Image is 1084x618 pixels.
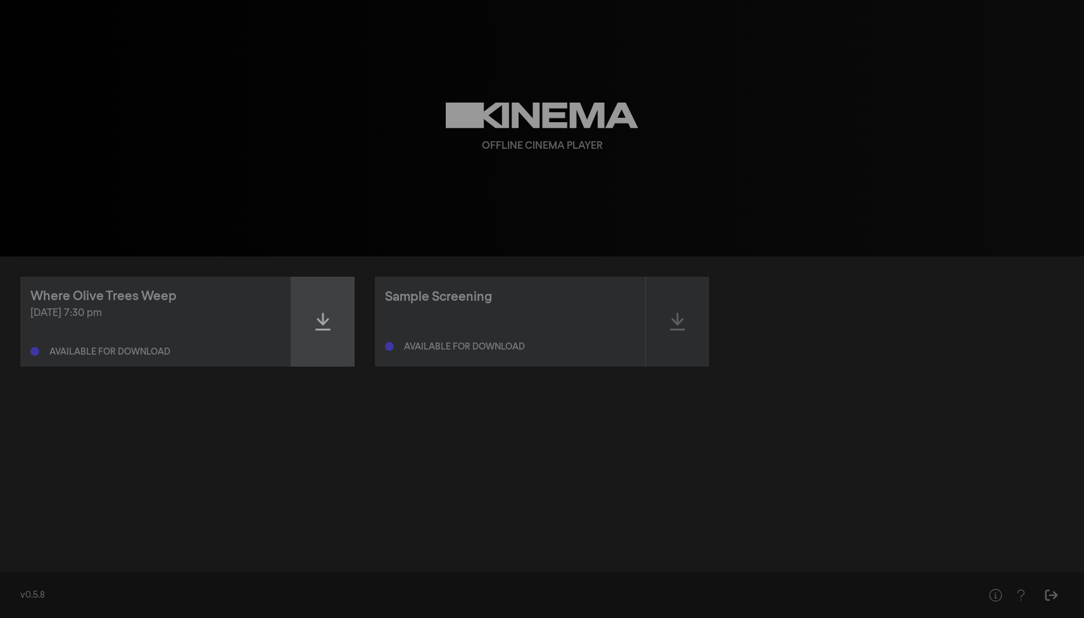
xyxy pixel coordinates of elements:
[1038,583,1064,608] button: Sign Out
[385,287,492,306] div: Sample Screening
[20,589,957,602] div: v0.5.8
[1008,583,1033,608] button: Help
[30,306,280,321] div: [DATE] 7:30 pm
[482,139,603,154] div: Offline Cinema Player
[30,287,177,306] div: Where Olive Trees Weep
[49,348,170,356] div: Available for download
[404,343,525,351] div: Available for download
[983,583,1008,608] button: Help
